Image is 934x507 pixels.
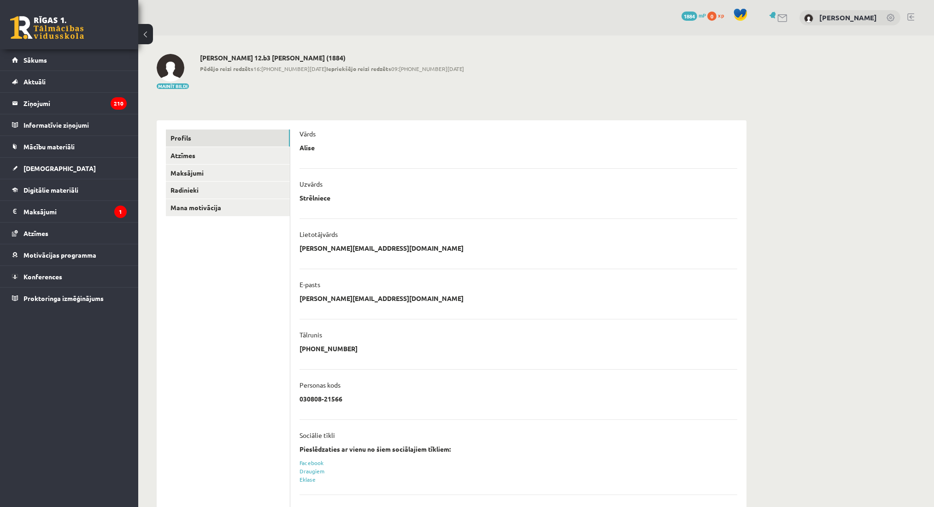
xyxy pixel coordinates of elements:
legend: Ziņojumi [23,93,127,114]
legend: Maksājumi [23,201,127,222]
p: Vārds [300,130,316,138]
a: Aktuāli [12,71,127,92]
p: [PHONE_NUMBER] [300,344,358,353]
span: Atzīmes [23,229,48,237]
a: Digitālie materiāli [12,179,127,200]
h2: [PERSON_NAME] 12.b3 [PERSON_NAME] (1884) [200,54,464,62]
button: Mainīt bildi [157,83,189,89]
span: Proktoringa izmēģinājums [23,294,104,302]
a: Ziņojumi210 [12,93,127,114]
a: Facebook [300,459,323,466]
span: Konferences [23,272,62,281]
a: Rīgas 1. Tālmācības vidusskola [10,16,84,39]
p: Tālrunis [300,330,322,339]
p: [PERSON_NAME][EMAIL_ADDRESS][DOMAIN_NAME] [300,294,464,302]
span: 1884 [681,12,697,21]
p: Personas kods [300,381,341,389]
span: Sākums [23,56,47,64]
a: Radinieki [166,182,290,199]
p: Sociālie tīkli [300,431,335,439]
a: Motivācijas programma [12,244,127,265]
a: Draugiem [300,467,325,475]
a: Atzīmes [12,223,127,244]
span: 0 [707,12,717,21]
a: Sākums [12,49,127,71]
span: Motivācijas programma [23,251,96,259]
p: Strēlniece [300,194,330,202]
img: Alise Strēlniece [804,14,813,23]
i: 210 [111,97,127,110]
strong: Pieslēdzaties ar vienu no šiem sociālajiem tīkliem: [300,445,451,453]
p: [PERSON_NAME][EMAIL_ADDRESS][DOMAIN_NAME] [300,244,464,252]
p: 030808-21566 [300,395,342,403]
p: Alise [300,143,315,152]
span: Aktuāli [23,77,46,86]
a: [PERSON_NAME] [819,13,877,22]
a: 0 xp [707,12,728,19]
span: xp [718,12,724,19]
b: Pēdējo reizi redzēts [200,65,253,72]
a: Atzīmes [166,147,290,164]
span: [DEMOGRAPHIC_DATA] [23,164,96,172]
a: 1884 mP [681,12,706,19]
a: Eklase [300,476,316,483]
a: Informatīvie ziņojumi [12,114,127,136]
a: Profils [166,130,290,147]
a: Mana motivācija [166,199,290,216]
p: Lietotājvārds [300,230,338,238]
a: Konferences [12,266,127,287]
p: E-pasts [300,280,320,289]
img: Alise Strēlniece [157,54,184,82]
a: [DEMOGRAPHIC_DATA] [12,158,127,179]
a: Maksājumi1 [12,201,127,222]
p: Uzvārds [300,180,323,188]
legend: Informatīvie ziņojumi [23,114,127,136]
a: Proktoringa izmēģinājums [12,288,127,309]
i: 1 [114,206,127,218]
span: Digitālie materiāli [23,186,78,194]
b: Iepriekšējo reizi redzēts [326,65,391,72]
span: 16:[PHONE_NUMBER][DATE] 09:[PHONE_NUMBER][DATE] [200,65,464,73]
a: Maksājumi [166,165,290,182]
span: Mācību materiāli [23,142,75,151]
span: mP [699,12,706,19]
a: Mācību materiāli [12,136,127,157]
